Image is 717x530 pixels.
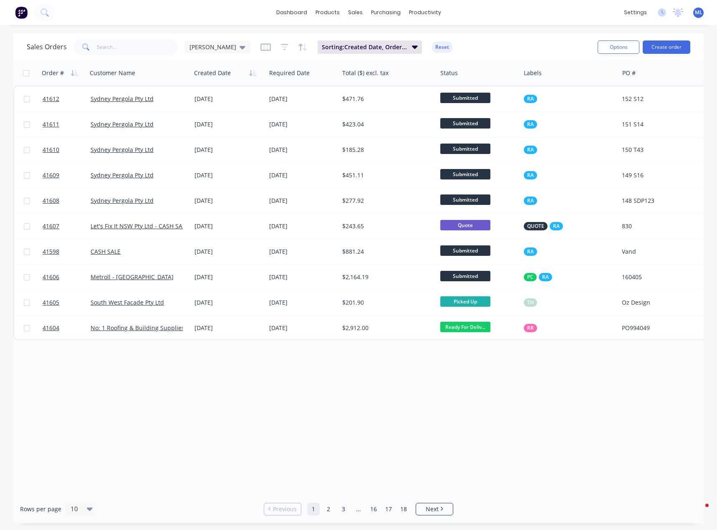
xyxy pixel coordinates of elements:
[337,503,350,515] a: Page 3
[527,273,533,281] span: PC
[524,197,537,205] button: RA
[440,69,458,77] div: Status
[622,95,702,103] div: 152 S12
[43,163,91,188] a: 41609
[91,95,154,103] a: Sydney Pergola Pty Ltd
[440,194,490,205] span: Submitted
[269,247,336,256] div: [DATE]
[524,120,537,129] button: RA
[524,69,542,77] div: Labels
[432,41,452,53] button: Reset
[527,197,534,205] span: RA
[382,503,395,515] a: Page 17
[269,298,336,307] div: [DATE]
[91,171,154,179] a: Sydney Pergola Pty Ltd
[194,273,263,281] div: [DATE]
[269,171,336,179] div: [DATE]
[260,503,457,515] ul: Pagination
[43,324,59,332] span: 41604
[264,505,301,513] a: Previous page
[43,265,91,290] a: 41606
[426,505,439,513] span: Next
[43,290,91,315] a: 41605
[527,95,534,103] span: RA
[194,197,263,205] div: [DATE]
[90,69,135,77] div: Customer Name
[440,144,490,154] span: Submitted
[194,247,263,256] div: [DATE]
[643,40,690,54] button: Create order
[269,95,336,103] div: [DATE]
[440,322,490,332] span: Ready For Deliv...
[397,503,410,515] a: Page 18
[342,273,429,281] div: $2,164.19
[269,273,336,281] div: [DATE]
[194,222,263,230] div: [DATE]
[43,298,59,307] span: 41605
[318,40,422,54] button: Sorting:Created Date, Order #
[342,95,429,103] div: $471.76
[440,93,490,103] span: Submitted
[342,120,429,129] div: $423.04
[342,197,429,205] div: $277.92
[43,188,91,213] a: 41608
[527,324,534,332] span: RR
[43,137,91,162] a: 41610
[42,69,64,77] div: Order #
[269,69,310,77] div: Required Date
[553,222,560,230] span: RA
[344,6,367,19] div: sales
[342,146,429,154] div: $185.28
[322,43,407,51] span: Sorting: Created Date, Order #
[524,298,537,307] button: TH
[342,324,429,332] div: $2,912.00
[524,273,552,281] button: PCRA
[622,69,636,77] div: PO #
[194,146,263,154] div: [DATE]
[440,271,490,281] span: Submitted
[524,222,563,230] button: QUOTERA
[440,296,490,307] span: Picked Up
[695,9,702,16] span: ML
[542,273,549,281] span: RA
[622,120,702,129] div: 151 S14
[91,120,154,128] a: Sydney Pergola Pty Ltd
[689,502,709,522] iframe: Intercom live chat
[311,6,344,19] div: products
[524,146,537,154] button: RA
[15,6,28,19] img: Factory
[622,247,702,256] div: Vand
[91,222,189,230] a: Let's Fix It NSW Pty Ltd - CASH SALE
[43,146,59,154] span: 41610
[622,273,702,281] div: 160405
[91,247,121,255] a: CASH SALE
[440,118,490,129] span: Submitted
[527,120,534,129] span: RA
[440,220,490,230] span: Quote
[622,171,702,179] div: 149 S16
[194,298,263,307] div: [DATE]
[622,298,702,307] div: Oz Design
[527,298,534,307] span: TH
[352,503,365,515] a: Jump forward
[194,95,263,103] div: [DATE]
[43,112,91,137] a: 41611
[440,169,490,179] span: Submitted
[189,43,236,51] span: [PERSON_NAME]
[20,505,61,513] span: Rows per page
[342,171,429,179] div: $451.11
[622,222,702,230] div: 830
[194,120,263,129] div: [DATE]
[622,146,702,154] div: 150 T43
[416,505,453,513] a: Next page
[269,146,336,154] div: [DATE]
[194,324,263,332] div: [DATE]
[43,120,59,129] span: 41611
[269,222,336,230] div: [DATE]
[43,86,91,111] a: 41612
[194,69,231,77] div: Created Date
[342,69,389,77] div: Total ($) excl. tax
[43,197,59,205] span: 41608
[342,298,429,307] div: $201.90
[524,95,537,103] button: RA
